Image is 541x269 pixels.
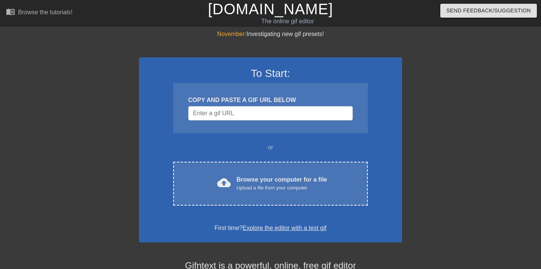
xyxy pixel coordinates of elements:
[217,176,231,189] span: cloud_upload
[188,106,353,120] input: Username
[6,7,73,19] a: Browse the tutorials!
[237,184,327,192] div: Upload a file from your computer
[237,175,327,192] div: Browse your computer for a file
[184,17,391,26] div: The online gif editor
[188,96,353,105] div: COPY AND PASTE A GIF URL BELOW
[446,6,531,15] span: Send Feedback/Suggestion
[149,224,392,233] div: First time?
[159,143,382,152] div: or
[440,4,537,18] button: Send Feedback/Suggestion
[243,225,326,231] a: Explore the editor with a test gif
[208,1,333,17] a: [DOMAIN_NAME]
[217,31,246,37] span: November:
[18,9,73,15] div: Browse the tutorials!
[6,7,15,16] span: menu_book
[149,67,392,80] h3: To Start:
[139,30,402,39] div: Investigating new gif presets!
